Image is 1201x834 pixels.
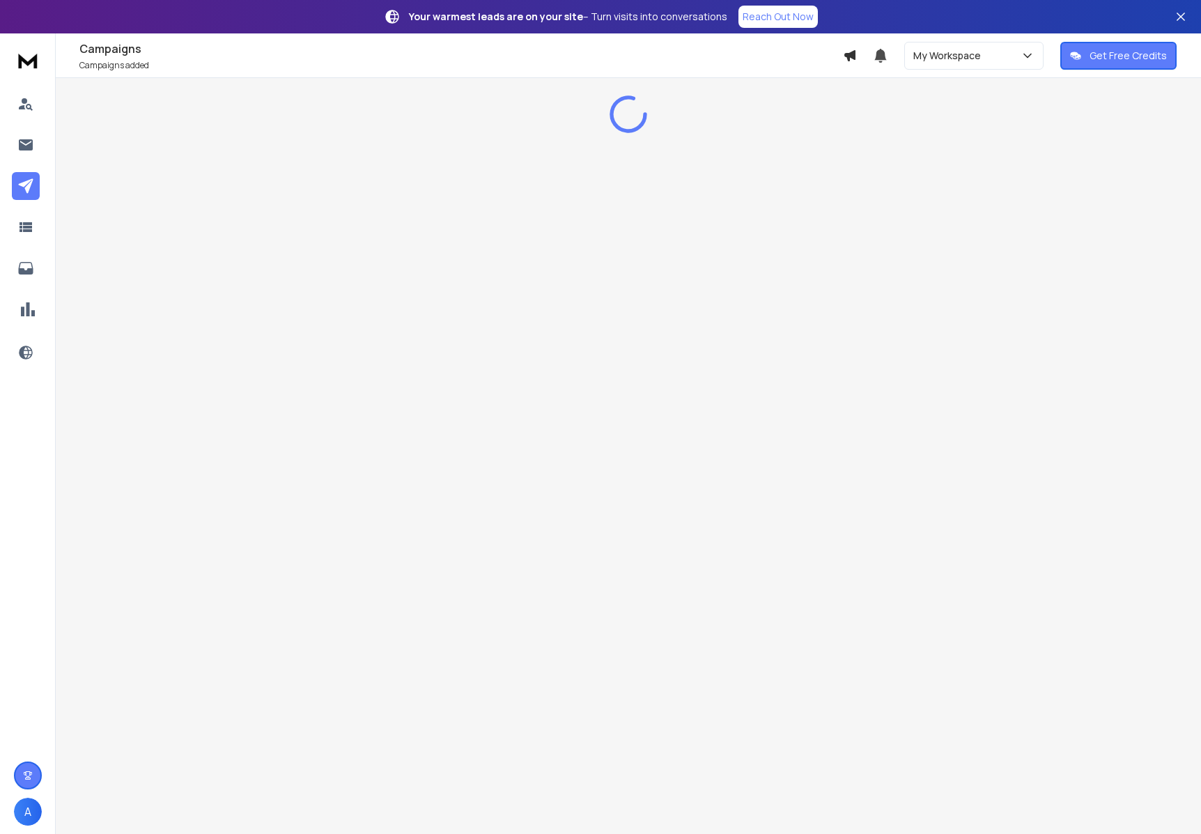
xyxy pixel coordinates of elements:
[1090,49,1167,63] p: Get Free Credits
[743,10,814,24] p: Reach Out Now
[14,798,42,826] button: A
[738,6,818,28] a: Reach Out Now
[913,49,986,63] p: My Workspace
[409,10,583,23] strong: Your warmest leads are on your site
[79,40,843,57] h1: Campaigns
[409,10,727,24] p: – Turn visits into conversations
[1060,42,1177,70] button: Get Free Credits
[14,47,42,73] img: logo
[79,60,843,71] p: Campaigns added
